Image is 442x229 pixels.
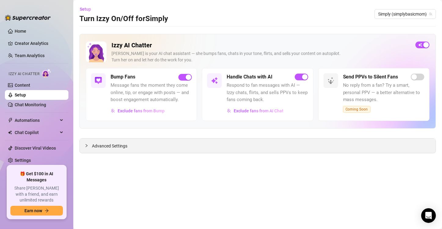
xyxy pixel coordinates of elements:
span: Message fans the moment they come online, tip, or engage with posts — and boost engagement automa... [111,82,192,104]
img: svg%3e [327,77,334,84]
span: Chat Copilot [15,128,58,137]
span: Exclude fans from Bump [118,108,165,113]
a: Setup [15,93,26,97]
span: Earn now [24,208,42,213]
span: Simply (simplybasicmom) [378,9,432,19]
span: Exclude fans from AI Chat [234,108,283,113]
span: Setup [80,7,91,12]
a: Creator Analytics [15,38,64,48]
div: [PERSON_NAME] is your AI chat assistant — she bumps fans, chats in your tone, flirts, and sells y... [111,50,411,63]
a: Settings [15,158,31,163]
img: AI Chatter [42,69,51,78]
div: collapsed [85,142,92,149]
a: Team Analytics [15,53,45,58]
span: Respond to fan messages with AI — Izzy chats, flirts, and sells PPVs to keep fans coming back. [227,82,308,104]
img: svg%3e [211,77,218,84]
img: logo-BBDzfeDw.svg [5,15,51,21]
h2: Izzy AI Chatter [111,42,411,49]
img: svg%3e [227,109,231,113]
a: Content [15,83,30,88]
button: Setup [79,4,96,14]
a: Home [15,29,26,34]
h5: Send PPVs to Silent Fans [343,73,398,81]
img: svg%3e [111,109,115,113]
button: Exclude fans from Bump [111,106,165,116]
img: svg%3e [95,77,102,84]
button: Earn nowarrow-right [10,206,63,216]
img: Chat Copilot [8,130,12,135]
h5: Bump Fans [111,73,135,81]
span: Izzy AI Chatter [9,71,39,77]
h5: Handle Chats with AI [227,73,272,81]
a: Chat Monitoring [15,102,46,107]
div: Open Intercom Messenger [421,208,436,223]
span: No reply from a fan? Try a smart, personal PPV — a better alternative to mass messages. [343,82,424,104]
h3: Turn Izzy On/Off for Simply [79,14,168,24]
span: Coming Soon [343,106,371,113]
span: Advanced Settings [92,143,127,149]
span: Automations [15,115,58,125]
span: arrow-right [45,209,49,213]
span: 🎁 Get $100 in AI Messages [10,171,63,183]
span: Share [PERSON_NAME] with a friend, and earn unlimited rewards [10,185,63,203]
span: team [429,12,433,16]
button: Exclude fans from AI Chat [227,106,284,116]
img: Izzy AI Chatter [86,42,107,62]
span: collapsed [85,144,88,147]
a: Discover Viral Videos [15,146,56,151]
span: thunderbolt [8,118,13,123]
